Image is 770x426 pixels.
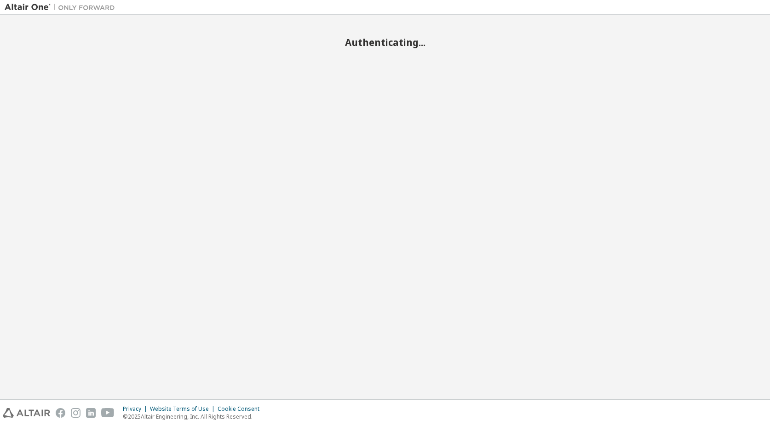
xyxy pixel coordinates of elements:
p: © 2025 Altair Engineering, Inc. All Rights Reserved. [123,413,265,420]
img: Altair One [5,3,120,12]
img: instagram.svg [71,408,80,418]
div: Website Terms of Use [150,405,218,413]
div: Privacy [123,405,150,413]
h2: Authenticating... [5,36,765,48]
img: youtube.svg [101,408,115,418]
img: linkedin.svg [86,408,96,418]
img: facebook.svg [56,408,65,418]
img: altair_logo.svg [3,408,50,418]
div: Cookie Consent [218,405,265,413]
